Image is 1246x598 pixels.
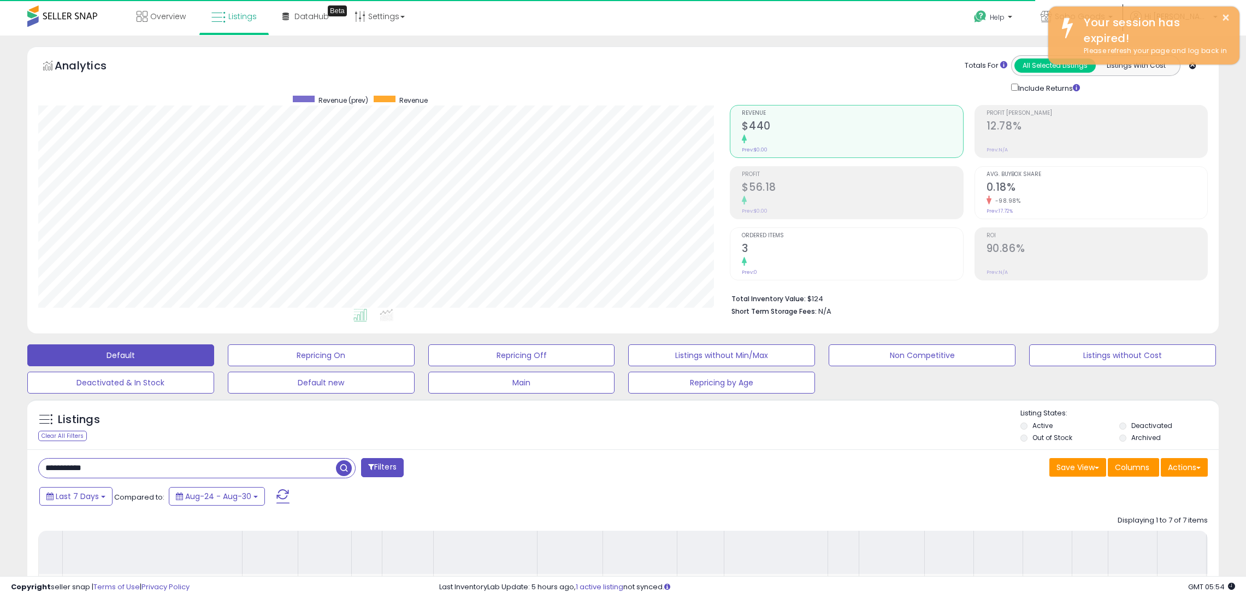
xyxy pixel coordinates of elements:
[973,10,987,24] i: Get Help
[628,372,815,394] button: Repricing by Age
[150,11,186,22] span: Overview
[228,11,257,22] span: Listings
[987,269,1008,275] small: Prev: N/A
[1221,11,1230,25] button: ×
[428,372,615,394] button: Main
[742,110,962,116] span: Revenue
[628,344,815,366] button: Listings without Min/Max
[1188,582,1235,592] span: 2025-09-8 05:54 GMT
[1020,408,1219,419] p: Listing States:
[169,487,265,506] button: Aug-24 - Aug-30
[114,492,164,502] span: Compared to:
[1161,458,1208,477] button: Actions
[141,582,190,592] a: Privacy Policy
[731,294,806,303] b: Total Inventory Value:
[987,242,1207,257] h2: 90.86%
[185,491,251,502] span: Aug-24 - Aug-30
[294,11,329,22] span: DataHub
[742,233,962,239] span: Ordered Items
[228,372,415,394] button: Default new
[361,458,404,477] button: Filters
[318,96,368,105] span: Revenue (prev)
[818,306,831,316] span: N/A
[965,61,1007,71] div: Totals For
[1118,515,1208,526] div: Displaying 1 to 7 of 7 items
[731,291,1200,304] li: $124
[987,172,1207,178] span: Avg. Buybox Share
[55,58,128,76] h5: Analytics
[742,269,757,275] small: Prev: 0
[1049,458,1106,477] button: Save View
[1014,58,1096,73] button: All Selected Listings
[987,181,1207,196] h2: 0.18%
[987,146,1008,153] small: Prev: N/A
[829,344,1015,366] button: Non Competitive
[987,120,1207,134] h2: 12.78%
[742,120,962,134] h2: $440
[328,5,347,16] div: Tooltip anchor
[1076,15,1231,46] div: Your session has expired!
[742,146,767,153] small: Prev: $0.00
[27,372,214,394] button: Deactivated & In Stock
[1029,344,1216,366] button: Listings without Cost
[1032,421,1053,430] label: Active
[56,491,99,502] span: Last 7 Days
[987,110,1207,116] span: Profit [PERSON_NAME]
[1003,81,1093,94] div: Include Returns
[576,582,623,592] a: 1 active listing
[93,582,140,592] a: Terms of Use
[987,233,1207,239] span: ROI
[11,582,190,593] div: seller snap | |
[439,582,1235,593] div: Last InventoryLab Update: 5 hours ago, not synced.
[11,582,51,592] strong: Copyright
[428,344,615,366] button: Repricing Off
[1032,433,1072,442] label: Out of Stock
[991,197,1021,205] small: -98.98%
[742,208,767,214] small: Prev: $0.00
[742,242,962,257] h2: 3
[731,307,817,316] b: Short Term Storage Fees:
[39,487,113,506] button: Last 7 Days
[742,181,962,196] h2: $56.18
[1076,46,1231,56] div: Please refresh your page and log back in
[1115,462,1149,473] span: Columns
[1131,433,1161,442] label: Archived
[27,344,214,366] button: Default
[38,431,87,441] div: Clear All Filters
[987,208,1013,214] small: Prev: 17.72%
[965,2,1023,36] a: Help
[1131,421,1172,430] label: Deactivated
[399,96,428,105] span: Revenue
[1108,458,1159,477] button: Columns
[990,13,1005,22] span: Help
[742,172,962,178] span: Profit
[1095,58,1177,73] button: Listings With Cost
[58,412,100,427] h5: Listings
[228,344,415,366] button: Repricing On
